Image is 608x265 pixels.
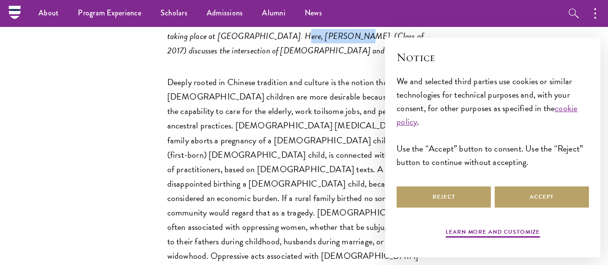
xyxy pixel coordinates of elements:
[397,186,491,208] button: Reject
[397,75,589,169] div: We and selected third parties use cookies or similar technologies for technical purposes and, wit...
[397,101,577,128] a: cookie policy
[446,227,540,239] button: Learn more and customize
[397,49,589,65] h2: Notice
[495,186,589,208] button: Accept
